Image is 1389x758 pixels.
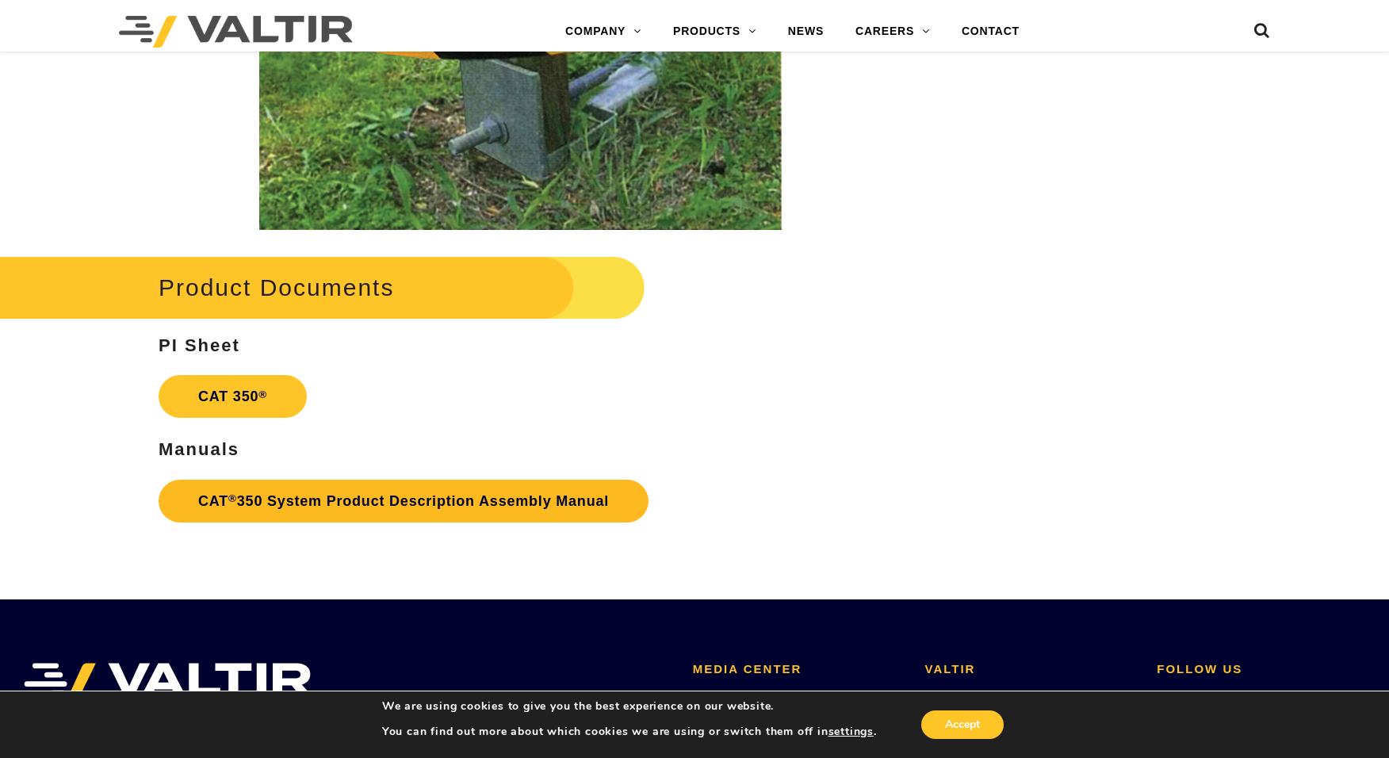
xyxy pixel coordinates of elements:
img: Valtir [119,16,353,48]
h2: VALTIR [925,663,1134,676]
h2: FOLLOW US [1157,663,1365,676]
a: CAT®350 System Product Description Assembly Manual [159,480,649,523]
a: CAREERS [840,16,946,48]
strong: PI Sheet [159,335,240,355]
h2: MEDIA CENTER [693,663,901,676]
sup: ® [228,492,237,504]
a: CONTACT [946,16,1035,48]
img: VALTIR [24,663,312,702]
button: Accept [921,710,1004,739]
button: settings [828,725,874,739]
a: CAT 350® [159,375,307,418]
p: You can find out more about which cookies we are using or switch them off in . [382,725,877,739]
p: We are using cookies to give you the best experience on our website. [382,699,877,714]
sup: ® [258,389,267,400]
a: NEWS [772,16,840,48]
strong: Manuals [159,439,239,459]
a: PRODUCTS [657,16,772,48]
a: COMPANY [549,16,657,48]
